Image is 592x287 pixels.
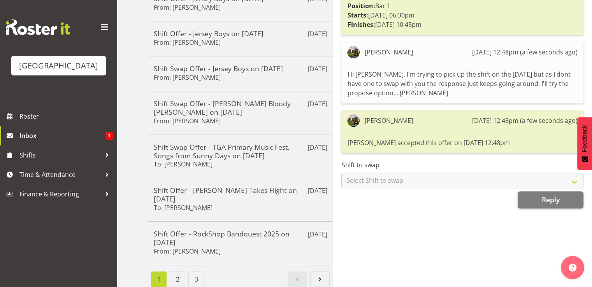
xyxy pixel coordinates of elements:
[154,99,327,116] h5: Shift Swap Offer - [PERSON_NAME] Bloody [PERSON_NAME] on [DATE]
[288,271,307,287] a: Previous page
[581,125,588,152] span: Feedback
[307,64,327,73] p: [DATE]
[154,229,327,247] h5: Shift Offer - RockShop Bandquest 2025 on [DATE]
[347,68,578,100] div: Hi [PERSON_NAME], I'm trying to pick up the shift on the [DATE] but as I dont have one to swap wi...
[307,99,327,108] p: [DATE]
[154,160,213,168] h6: To: [PERSON_NAME]
[347,136,578,149] div: [PERSON_NAME] accepted this offer on [DATE] 12:48pm
[518,191,583,208] button: Reply
[6,19,70,35] img: Rosterit website logo
[472,116,578,125] div: [DATE] 12:48pm (a few seconds ago)
[19,60,98,72] div: [GEOGRAPHIC_DATA]
[154,64,327,73] h5: Shift Swap Offer - Jersey Boys on [DATE]
[577,117,592,170] button: Feedback - Show survey
[364,116,413,125] div: [PERSON_NAME]
[19,130,105,142] span: Inbox
[310,271,330,287] a: Next page
[307,143,327,152] p: [DATE]
[19,149,101,161] span: Shifts
[307,186,327,195] p: [DATE]
[19,188,101,200] span: Finance & Reporting
[188,271,204,287] a: Page 3.
[307,29,327,38] p: [DATE]
[154,143,327,160] h5: Shift Swap Offer - TGA Primary Music Fest. Songs from Sunny Days on [DATE]
[347,46,360,58] img: valerie-donaldson30b84046e2fb4b3171eb6bf86b7ff7f4.png
[154,204,213,212] h6: To: [PERSON_NAME]
[347,11,368,19] strong: Starts:
[541,195,559,204] span: Reply
[19,169,101,180] span: Time & Attendance
[154,38,221,46] h6: From: [PERSON_NAME]
[105,132,113,140] span: 1
[154,73,221,81] h6: From: [PERSON_NAME]
[154,29,327,38] h5: Shift Offer - Jersey Boys on [DATE]
[19,110,113,122] span: Roster
[347,2,375,10] strong: Position:
[154,3,221,11] h6: From: [PERSON_NAME]
[364,47,413,57] div: [PERSON_NAME]
[472,47,578,57] div: [DATE] 12:48pm (a few seconds ago)
[307,229,327,239] p: [DATE]
[341,160,583,170] label: Shift to swap
[154,247,221,255] h6: From: [PERSON_NAME]
[569,264,576,271] img: help-xxl-2.png
[154,186,327,203] h5: Shift Offer - [PERSON_NAME] Takes Flight on [DATE]
[347,114,360,127] img: valerie-donaldson30b84046e2fb4b3171eb6bf86b7ff7f4.png
[170,271,185,287] a: Page 2.
[347,20,375,29] strong: Finishes:
[154,117,221,125] h6: From: [PERSON_NAME]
